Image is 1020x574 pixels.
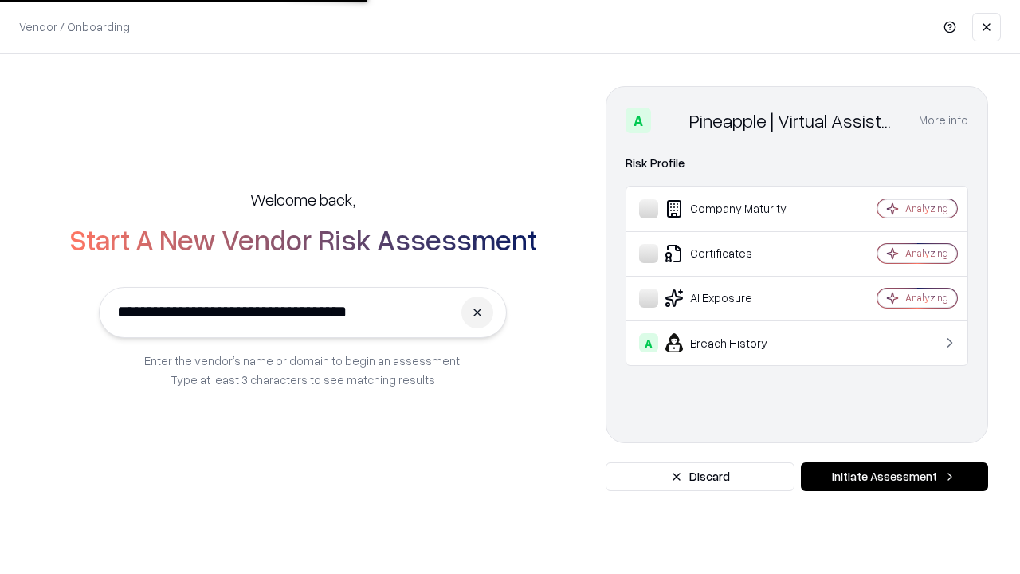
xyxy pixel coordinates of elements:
[639,333,830,352] div: Breach History
[250,188,355,210] h5: Welcome back,
[801,462,988,491] button: Initiate Assessment
[19,18,130,35] p: Vendor / Onboarding
[639,333,658,352] div: A
[639,199,830,218] div: Company Maturity
[919,106,968,135] button: More info
[905,202,948,215] div: Analyzing
[639,289,830,308] div: AI Exposure
[606,462,794,491] button: Discard
[69,223,537,255] h2: Start A New Vendor Risk Assessment
[905,246,948,260] div: Analyzing
[626,154,968,173] div: Risk Profile
[626,108,651,133] div: A
[689,108,900,133] div: Pineapple | Virtual Assistant Agency
[905,291,948,305] div: Analyzing
[639,244,830,263] div: Certificates
[144,351,462,389] p: Enter the vendor’s name or domain to begin an assessment. Type at least 3 characters to see match...
[657,108,683,133] img: Pineapple | Virtual Assistant Agency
